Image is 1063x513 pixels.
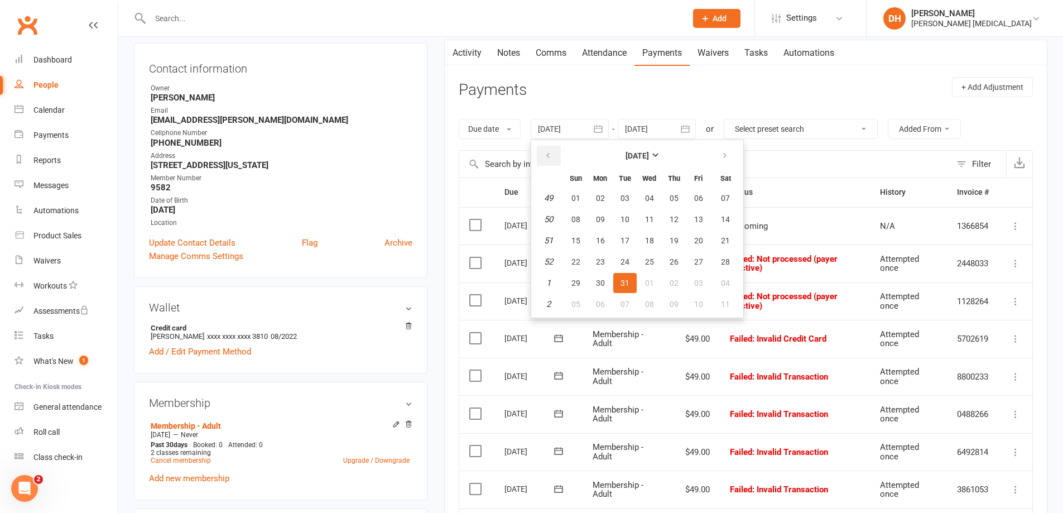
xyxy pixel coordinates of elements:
a: Dashboard [15,47,118,73]
span: Membership - Adult [593,405,643,424]
em: 51 [544,236,553,246]
button: 25 [638,252,661,272]
button: 24 [613,252,637,272]
input: Search by invoice number [459,151,951,178]
span: 07 [621,300,629,309]
span: : Invalid Transaction [752,485,828,495]
td: 3861053 [947,471,999,509]
div: Messages [33,181,69,190]
span: 06 [694,194,703,203]
div: Assessments [33,306,89,315]
a: Comms [528,40,574,66]
strong: [DATE] [151,205,412,215]
a: Waivers [15,248,118,274]
div: [PERSON_NAME] [911,8,1032,18]
div: Address [151,151,412,161]
a: Archive [384,236,412,250]
span: 22 [571,257,580,266]
a: Notes [489,40,528,66]
span: Attempted once [880,442,919,462]
button: 09 [589,209,612,229]
button: 02 [589,188,612,208]
a: Calendar [15,98,118,123]
span: Settings [786,6,817,31]
div: [DATE] [504,367,556,385]
a: Automations [15,198,118,223]
button: 03 [613,188,637,208]
div: Automations [33,206,79,215]
button: 03 [687,273,710,293]
span: 09 [670,300,679,309]
button: 15 [564,231,588,251]
div: What's New [33,357,74,366]
button: 06 [687,188,710,208]
span: 25 [645,257,654,266]
a: People [15,73,118,98]
button: 04 [638,188,661,208]
a: What's New1 [15,349,118,374]
a: Waivers [690,40,737,66]
a: Roll call [15,420,118,445]
span: 09 [596,215,605,224]
span: 05 [571,300,580,309]
span: xxxx xxxx xxxx 3810 [207,332,268,341]
div: Cellphone Number [151,128,412,138]
div: [DATE] [504,292,556,309]
div: Waivers [33,256,61,265]
span: 03 [694,279,703,287]
div: Date of Birth [151,195,412,206]
button: Due date [459,119,521,139]
div: [PERSON_NAME] [MEDICAL_DATA] [911,18,1032,28]
div: DH [883,7,906,30]
span: 18 [645,236,654,245]
button: 16 [589,231,612,251]
span: 30 [596,279,605,287]
a: Payments [634,40,690,66]
button: 08 [638,294,661,314]
div: Member Number [151,173,412,184]
div: Roll call [33,428,60,437]
iframe: Intercom live chat [11,475,38,502]
a: Clubworx [13,11,41,39]
th: Status [720,178,870,207]
button: 10 [613,209,637,229]
em: 2 [546,299,551,309]
div: Owner [151,83,412,94]
a: Add / Edit Payment Method [149,345,251,358]
div: Reports [33,156,61,165]
h3: Contact information [149,58,412,75]
button: 11 [638,209,661,229]
a: Cancel membership [151,457,211,464]
button: 01 [638,273,661,293]
span: Membership - Adult [593,442,643,462]
button: 10 [687,294,710,314]
strong: [STREET_ADDRESS][US_STATE] [151,160,412,170]
a: Membership - Adult [151,421,221,430]
span: Attempted once [880,254,919,274]
span: 2 [34,475,43,484]
td: 5702619 [947,320,999,358]
strong: [PERSON_NAME] [151,93,412,103]
small: Friday [694,174,703,183]
span: : Invalid Credit Card [752,334,826,344]
a: Assessments [15,299,118,324]
div: Payments [33,131,69,140]
a: Payments [15,123,118,148]
strong: [DATE] [626,151,649,160]
span: : Invalid Transaction [752,372,828,382]
div: [DATE] [504,405,556,422]
div: — [148,430,412,439]
button: 23 [589,252,612,272]
button: 14 [711,209,740,229]
span: 16 [596,236,605,245]
span: Booked: 0 [193,441,223,449]
div: Filter [972,157,991,171]
button: 17 [613,231,637,251]
span: 02 [596,194,605,203]
span: 04 [721,279,730,287]
small: Sunday [570,174,582,183]
button: 05 [564,294,588,314]
th: History [870,178,947,207]
button: 29 [564,273,588,293]
span: 13 [694,215,703,224]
